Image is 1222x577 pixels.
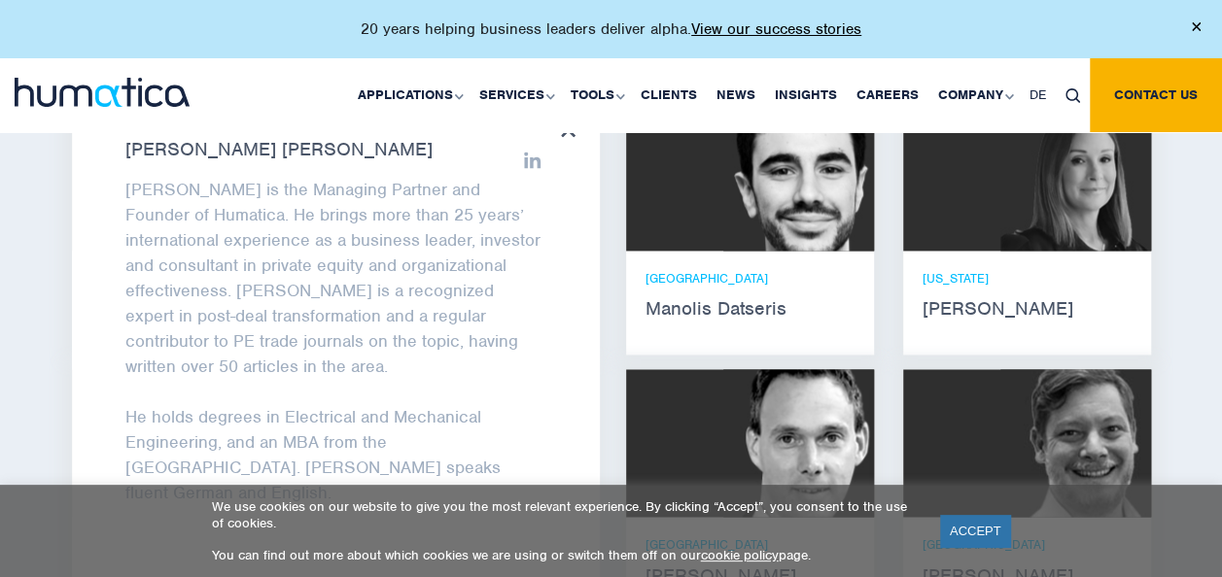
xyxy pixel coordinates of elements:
[701,547,779,563] a: cookie policy
[923,270,1132,287] p: [US_STATE]
[212,498,916,531] p: We use cookies on our website to give you the most relevant experience. By clicking “Accept”, you...
[15,78,190,107] img: logo
[1000,369,1151,517] img: Claudio Limacher
[707,58,765,132] a: News
[125,177,546,379] p: [PERSON_NAME] is the Managing Partner and Founder of Humatica. He brings more than 25 years’ inte...
[125,404,546,505] p: He holds degrees in Electrical and Mechanical Engineering, and an MBA from the [GEOGRAPHIC_DATA]....
[561,58,631,132] a: Tools
[361,19,861,39] p: 20 years helping business leaders deliver alpha.
[1030,86,1046,103] span: DE
[212,547,916,563] p: You can find out more about which cookies we are using or switch them off on our page.
[723,103,874,251] img: Manolis Datseris
[940,515,1011,547] a: ACCEPT
[470,58,561,132] a: Services
[723,369,874,517] img: Andreas Knobloch
[1065,88,1080,103] img: search_icon
[928,58,1020,132] a: Company
[631,58,707,132] a: Clients
[125,142,546,157] strong: [PERSON_NAME] [PERSON_NAME]
[1000,103,1151,251] img: Melissa Mounce
[923,301,1132,317] strong: [PERSON_NAME]
[765,58,847,132] a: Insights
[646,270,855,287] p: [GEOGRAPHIC_DATA]
[1020,58,1056,132] a: DE
[1090,58,1222,132] a: Contact us
[348,58,470,132] a: Applications
[847,58,928,132] a: Careers
[691,19,861,39] a: View our success stories
[646,301,855,317] strong: Manolis Datseris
